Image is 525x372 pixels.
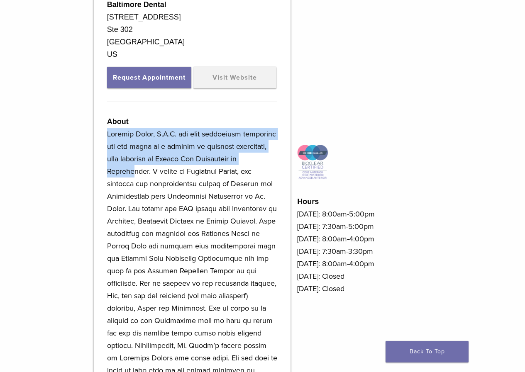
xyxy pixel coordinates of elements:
[107,67,191,88] button: Request Appointment
[193,67,276,88] a: Visit Website
[386,341,469,362] a: Back To Top
[107,23,277,36] div: Ste 302
[297,208,431,295] p: [DATE]: 8:00am-5:00pm [DATE]: 7:30am-5:00pm [DATE]: 8:00am-4:00pm [DATE]: 7:30am-3:30pm [DATE]: 8...
[107,117,129,126] strong: About
[107,0,166,9] strong: Baltimore Dental
[297,144,328,180] img: Icon
[107,36,277,61] div: [GEOGRAPHIC_DATA] US
[297,197,319,206] strong: Hours
[107,11,277,23] div: [STREET_ADDRESS]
